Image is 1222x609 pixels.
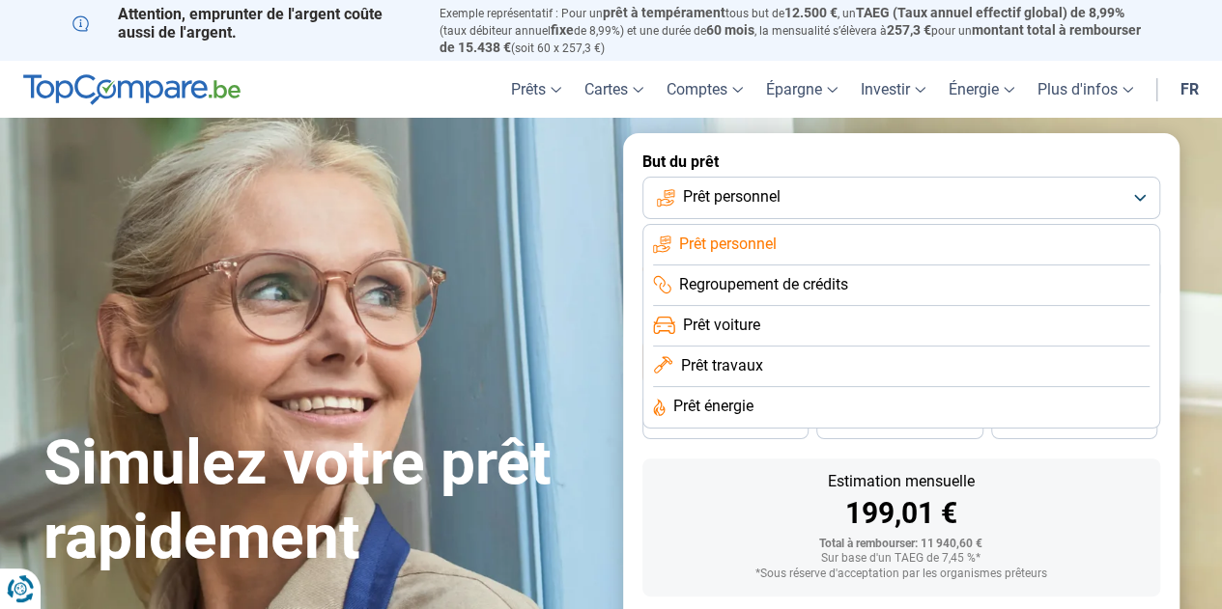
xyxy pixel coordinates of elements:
[603,5,725,20] span: prêt à tempérament
[23,74,241,105] img: TopCompare
[1026,61,1145,118] a: Plus d'infos
[706,22,754,38] span: 60 mois
[642,177,1160,219] button: Prêt personnel
[887,22,931,38] span: 257,3 €
[440,22,1141,55] span: montant total à rembourser de 15.438 €
[72,5,416,42] p: Attention, emprunter de l'argent coûte aussi de l'argent.
[43,427,600,575] h1: Simulez votre prêt rapidement
[680,355,762,376] span: Prêt travaux
[440,5,1151,56] p: Exemple représentatif : Pour un tous but de , un (taux débiteur annuel de 8,99%) et une durée de ...
[754,61,849,118] a: Épargne
[642,152,1160,171] label: But du prêt
[679,274,848,295] span: Regroupement de crédits
[679,234,777,255] span: Prêt personnel
[878,419,921,430] span: 30 mois
[658,538,1145,551] div: Total à rembourser: 11 940,60 €
[856,5,1124,20] span: TAEG (Taux annuel effectif global) de 8,99%
[658,499,1145,528] div: 199,01 €
[673,396,753,417] span: Prêt énergie
[784,5,838,20] span: 12.500 €
[1053,419,1095,430] span: 24 mois
[683,315,760,336] span: Prêt voiture
[499,61,573,118] a: Prêts
[683,186,781,208] span: Prêt personnel
[573,61,655,118] a: Cartes
[849,61,937,118] a: Investir
[1169,61,1210,118] a: fr
[658,552,1145,566] div: Sur base d'un TAEG de 7,45 %*
[655,61,754,118] a: Comptes
[551,22,574,38] span: fixe
[937,61,1026,118] a: Énergie
[704,419,747,430] span: 36 mois
[658,474,1145,489] div: Estimation mensuelle
[658,567,1145,581] div: *Sous réserve d'acceptation par les organismes prêteurs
